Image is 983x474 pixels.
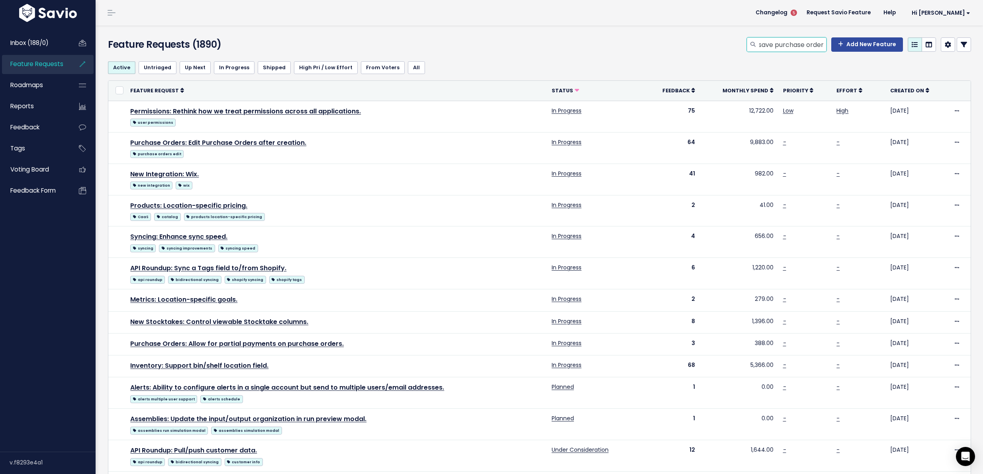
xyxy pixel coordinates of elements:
[269,274,305,284] a: shopify tags
[10,186,56,195] span: Feedback form
[2,34,66,52] a: Inbox (188/0)
[800,7,877,19] a: Request Savio Feature
[130,150,184,158] span: purchase orders edit
[108,37,388,52] h4: Feature Requests (1890)
[176,181,192,189] span: wix
[831,37,903,52] a: Add New Feature
[700,311,778,333] td: 1,396.00
[130,170,199,179] a: New Integration: Wix.
[108,61,135,74] a: Active
[885,226,948,258] td: [DATE]
[836,339,840,347] a: -
[783,339,786,347] a: -
[10,144,25,152] span: Tags
[552,383,574,391] a: Planned
[180,61,211,74] a: Up Next
[218,243,258,253] a: syncing speed
[108,61,971,74] ul: Filter feature requests
[130,317,308,326] a: New Stocktakes: Control viewable Stocktake columns.
[836,414,840,422] a: -
[130,414,366,423] a: Assemblies: Update the input/output organization in run preview modal.
[130,87,179,94] span: Feature Request
[130,243,156,253] a: syncing
[10,102,34,110] span: Reports
[836,87,857,94] span: Effort
[756,10,787,16] span: Changelog
[130,119,176,127] span: user permissions
[130,148,184,158] a: purchase orders edit
[902,7,977,19] a: Hi [PERSON_NAME]
[361,61,405,74] a: From Voters
[700,377,778,409] td: 0.00
[269,276,305,284] span: shopify tags
[130,295,237,304] a: Metrics: Location-specific goals.
[885,195,948,226] td: [DATE]
[700,101,778,132] td: 12,722.00
[645,132,699,164] td: 64
[130,181,172,189] span: new integration
[408,61,425,74] a: All
[645,101,699,132] td: 75
[783,383,786,391] a: -
[552,317,582,325] a: In Progress
[885,289,948,311] td: [DATE]
[885,333,948,355] td: [DATE]
[700,226,778,258] td: 656.00
[552,295,582,303] a: In Progress
[130,276,165,284] span: api roundup
[885,409,948,440] td: [DATE]
[885,440,948,472] td: [DATE]
[956,447,975,466] div: Open Intercom Messenger
[783,170,786,178] a: -
[877,7,902,19] a: Help
[645,289,699,311] td: 2
[184,213,265,221] span: products location-specific pricing
[2,55,66,73] a: Feature Requests
[10,452,96,473] div: v.f8293e4a1
[836,263,840,271] a: -
[645,195,699,226] td: 2
[700,355,778,377] td: 5,366.00
[2,160,66,179] a: Voting Board
[218,244,258,252] span: syncing speed
[139,61,176,74] a: Untriaged
[783,87,808,94] span: Priority
[225,276,266,284] span: shopify syncing
[225,274,266,284] a: shopify syncing
[662,86,695,94] a: Feedback
[885,101,948,132] td: [DATE]
[552,414,574,422] a: Planned
[791,10,797,16] span: 5
[130,201,247,210] a: Products: Location-specific pricing.
[885,164,948,195] td: [DATE]
[700,289,778,311] td: 279.00
[723,87,768,94] span: Monthly Spend
[159,244,215,252] span: syncing improvements
[645,440,699,472] td: 12
[552,263,582,271] a: In Progress
[645,311,699,333] td: 8
[130,274,165,284] a: api roundup
[130,456,165,466] a: api roundup
[168,274,221,284] a: bidirectional syncing
[214,61,255,74] a: In Progress
[130,458,165,466] span: api roundup
[552,170,582,178] a: In Progress
[552,201,582,209] a: In Progress
[645,409,699,440] td: 1
[159,243,215,253] a: syncing improvements
[890,86,929,94] a: Created On
[130,427,208,435] span: assemblies run simulation modal
[885,258,948,289] td: [DATE]
[645,377,699,409] td: 1
[552,86,579,94] a: Status
[2,118,66,137] a: Feedback
[552,446,609,454] a: Under Consideration
[836,295,840,303] a: -
[130,232,227,241] a: Syncing: Enhance sync speed.
[2,76,66,94] a: Roadmaps
[783,232,786,240] a: -
[130,117,176,127] a: user permissions
[130,211,151,221] a: CaaS
[552,107,582,115] a: In Progress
